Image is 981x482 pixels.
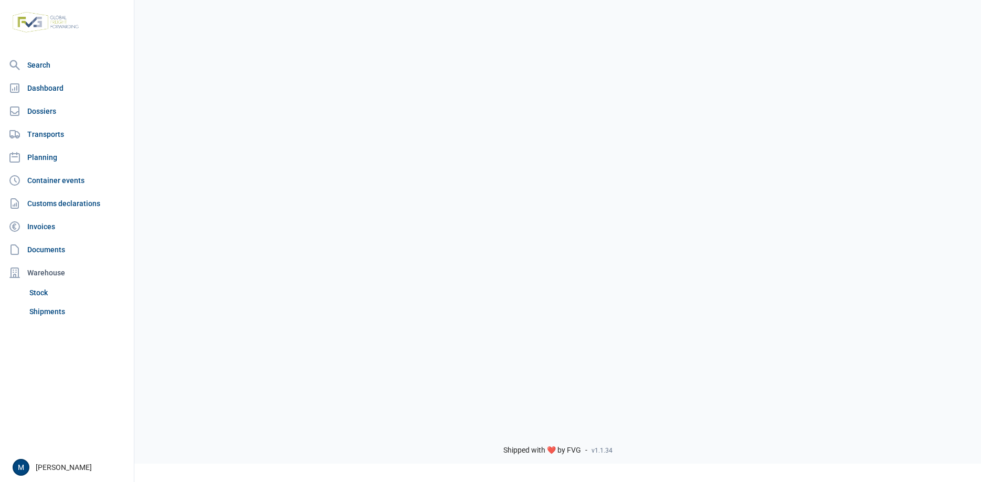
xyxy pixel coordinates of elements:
[4,170,130,191] a: Container events
[25,302,130,321] a: Shipments
[8,8,83,37] img: FVG - Global freight forwarding
[4,216,130,237] a: Invoices
[4,147,130,168] a: Planning
[13,459,128,476] div: [PERSON_NAME]
[4,124,130,145] a: Transports
[25,283,130,302] a: Stock
[13,459,29,476] button: M
[4,55,130,76] a: Search
[503,446,581,455] span: Shipped with ❤️ by FVG
[592,446,613,455] span: v1.1.34
[4,193,130,214] a: Customs declarations
[4,101,130,122] a: Dossiers
[4,239,130,260] a: Documents
[585,446,587,455] span: -
[4,78,130,99] a: Dashboard
[4,262,130,283] div: Warehouse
